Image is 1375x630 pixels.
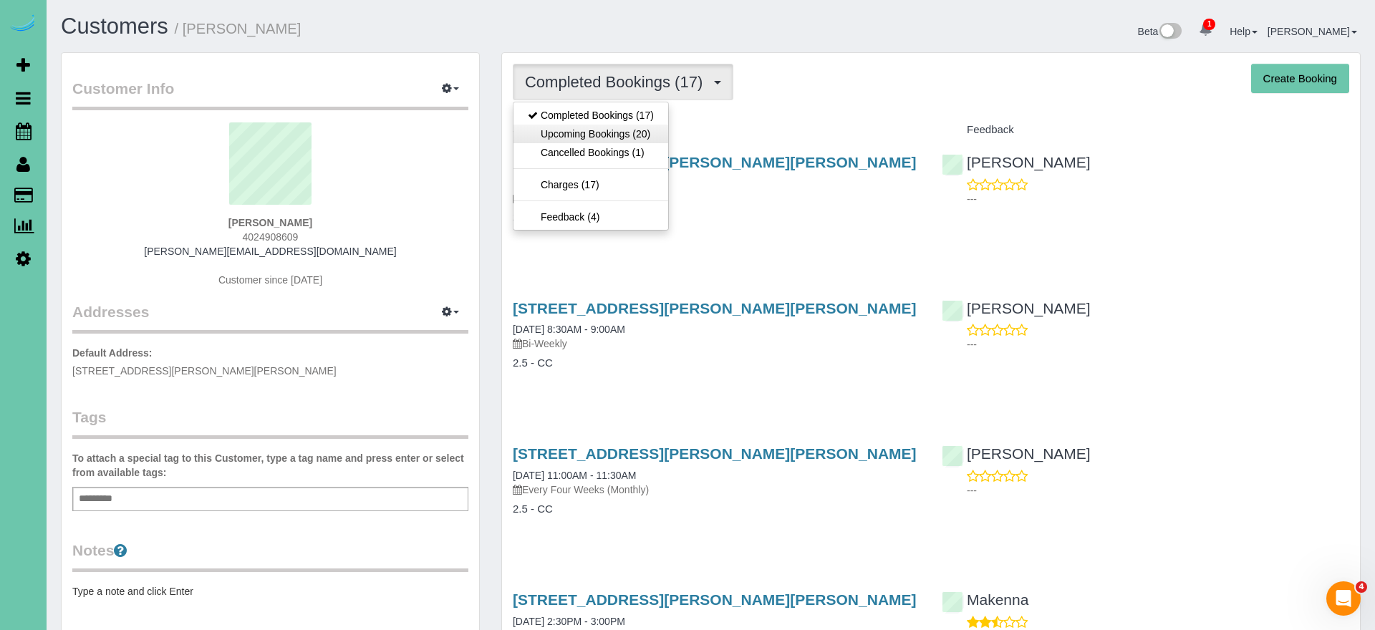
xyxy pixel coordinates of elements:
a: [PERSON_NAME] [1268,26,1357,37]
h4: 2.5 - CC [513,503,920,515]
p: --- [967,337,1349,352]
a: [PERSON_NAME] [942,300,1091,316]
a: Completed Bookings (17) [513,106,668,125]
span: Customer since [DATE] [218,274,322,286]
a: Help [1230,26,1258,37]
a: Charges (17) [513,175,668,194]
a: Cancelled Bookings (1) [513,143,668,162]
pre: Type a note and click Enter [72,584,468,598]
h4: Feedback [942,124,1349,136]
legend: Customer Info [72,78,468,110]
strong: [PERSON_NAME] [228,217,312,228]
a: Makenna [942,591,1028,608]
p: --- [967,192,1349,206]
span: 4024908609 [243,231,299,243]
span: 1 [1203,19,1215,30]
a: Customers [61,14,168,39]
legend: Tags [72,407,468,439]
a: [STREET_ADDRESS][PERSON_NAME][PERSON_NAME] [513,591,917,608]
a: [DATE] 8:30AM - 9:00AM [513,324,625,335]
a: Beta [1138,26,1182,37]
span: Completed Bookings (17) [525,73,710,91]
span: [STREET_ADDRESS][PERSON_NAME][PERSON_NAME] [72,365,337,377]
legend: Notes [72,540,468,572]
a: [PERSON_NAME][EMAIL_ADDRESS][DOMAIN_NAME] [144,246,396,257]
label: To attach a special tag to this Customer, type a tag name and press enter or select from availabl... [72,451,468,480]
iframe: Intercom live chat [1326,581,1361,616]
a: [PERSON_NAME] [942,154,1091,170]
img: Automaid Logo [9,14,37,34]
a: [DATE] 2:30PM - 3:00PM [513,616,625,627]
h4: 2.5 - CC [513,357,920,369]
a: [STREET_ADDRESS][PERSON_NAME][PERSON_NAME] [513,445,917,462]
small: / [PERSON_NAME] [175,21,301,37]
img: New interface [1158,23,1182,42]
p: --- [967,483,1349,498]
a: [STREET_ADDRESS][PERSON_NAME][PERSON_NAME] [513,154,917,170]
a: [PERSON_NAME] [942,445,1091,462]
label: Default Address: [72,346,153,360]
span: 4 [1356,581,1367,593]
a: [DATE] 11:00AM - 11:30AM [513,470,636,481]
a: Feedback (4) [513,208,668,226]
p: Every Four Weeks (Monthly) [513,483,920,497]
h4: 2.5 - CC [513,211,920,223]
button: Create Booking [1251,64,1349,94]
h4: Service [513,124,920,136]
a: Upcoming Bookings (20) [513,125,668,143]
a: 1 [1192,14,1220,46]
p: Bi-Weekly [513,336,920,351]
a: [STREET_ADDRESS][PERSON_NAME][PERSON_NAME] [513,300,917,316]
p: Bi-Weekly [513,191,920,205]
button: Completed Bookings (17) [513,64,733,100]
